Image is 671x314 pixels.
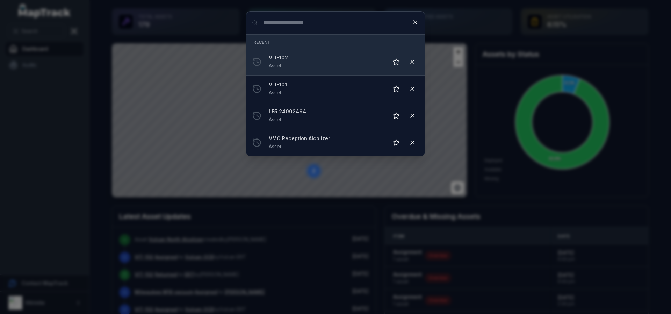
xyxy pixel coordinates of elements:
[269,135,383,150] a: VMO Reception AlcolizerAsset
[269,81,383,88] strong: VIT-101
[269,143,281,149] span: Asset
[269,81,383,97] a: VIT-101Asset
[269,108,383,115] strong: LE5 24002464
[269,135,383,142] strong: VMO Reception Alcolizer
[269,116,281,122] span: Asset
[269,63,281,69] span: Asset
[269,108,383,123] a: LE5 24002464Asset
[253,40,270,45] span: Recent
[269,54,383,61] strong: VIT-102
[269,54,383,70] a: VIT-102Asset
[269,90,281,95] span: Asset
